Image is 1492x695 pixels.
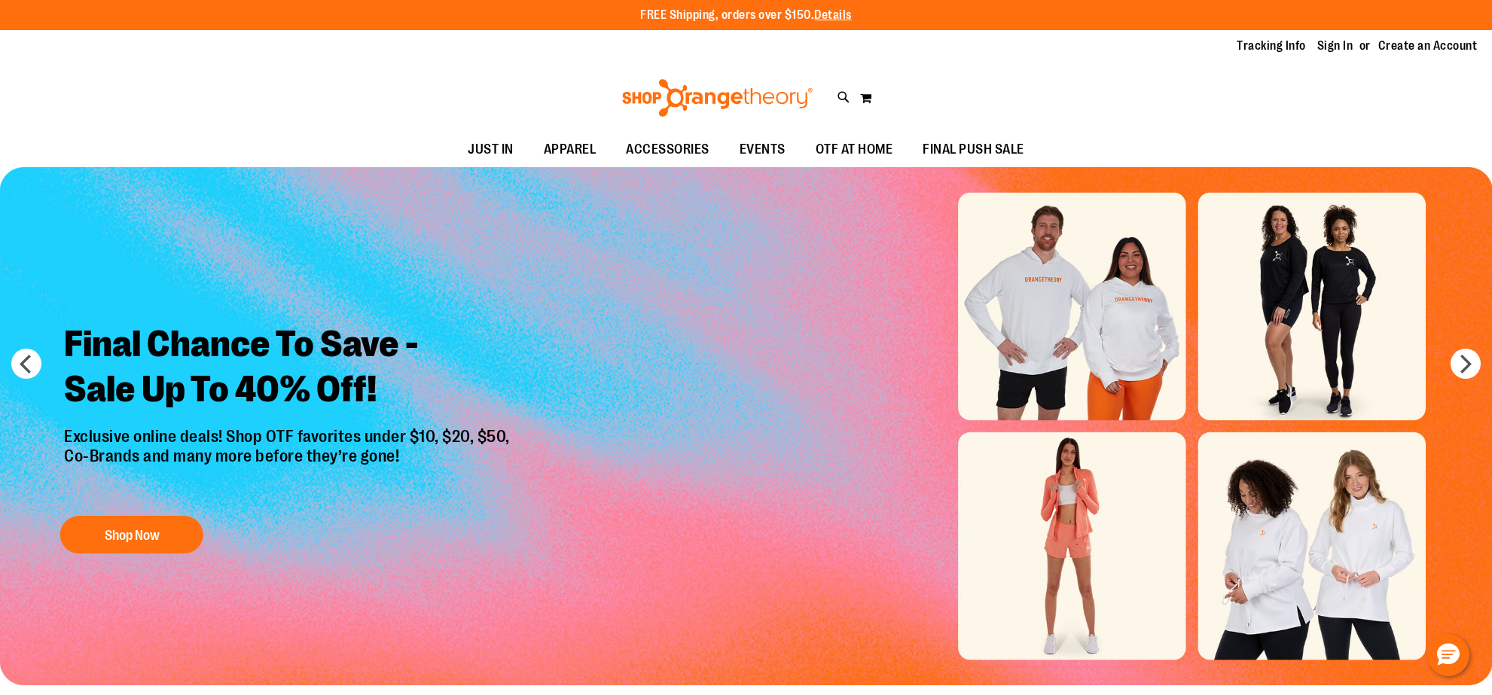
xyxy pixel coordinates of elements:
a: ACCESSORIES [611,133,725,167]
span: OTF AT HOME [816,133,893,166]
button: next [1451,349,1481,379]
button: Shop Now [60,516,203,553]
img: Shop Orangetheory [620,79,815,117]
a: Final Chance To Save -Sale Up To 40% Off! Exclusive online deals! Shop OTF favorites under $10, $... [53,310,525,561]
span: ACCESSORIES [626,133,709,166]
a: JUST IN [453,133,529,167]
p: FREE Shipping, orders over $150. [640,7,852,24]
span: EVENTS [740,133,786,166]
a: Tracking Info [1237,38,1306,54]
a: OTF AT HOME [801,133,908,167]
h2: Final Chance To Save - Sale Up To 40% Off! [53,310,525,427]
a: Create an Account [1378,38,1478,54]
a: Details [814,8,852,22]
span: JUST IN [468,133,514,166]
a: EVENTS [725,133,801,167]
button: prev [11,349,41,379]
a: APPAREL [529,133,612,167]
span: APPAREL [544,133,596,166]
span: FINAL PUSH SALE [923,133,1024,166]
a: FINAL PUSH SALE [908,133,1039,167]
p: Exclusive online deals! Shop OTF favorites under $10, $20, $50, Co-Brands and many more before th... [53,427,525,501]
button: Hello, have a question? Let’s chat. [1427,634,1469,676]
a: Sign In [1317,38,1353,54]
